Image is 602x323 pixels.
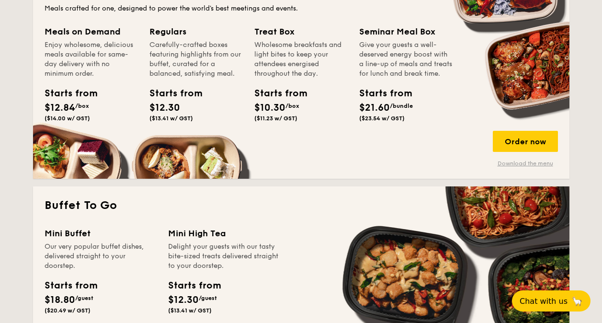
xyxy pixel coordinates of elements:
[45,294,75,306] span: $18.80
[45,102,75,114] span: $12.84
[359,102,390,114] span: $21.60
[75,295,93,301] span: /guest
[168,242,280,271] div: Delight your guests with our tasty bite-sized treats delivered straight to your doorstep.
[254,115,297,122] span: ($11.23 w/ GST)
[45,25,138,38] div: Meals on Demand
[45,307,91,314] span: ($20.49 w/ GST)
[75,103,89,109] span: /box
[168,227,280,240] div: Mini High Tea
[359,86,402,101] div: Starts from
[149,40,243,79] div: Carefully-crafted boxes featuring highlights from our buffet, curated for a balanced, satisfying ...
[149,115,193,122] span: ($13.41 w/ GST)
[45,278,97,293] div: Starts from
[149,102,180,114] span: $12.30
[254,102,285,114] span: $10.30
[149,25,243,38] div: Regulars
[45,40,138,79] div: Enjoy wholesome, delicious meals available for same-day delivery with no minimum order.
[254,25,348,38] div: Treat Box
[45,198,558,213] h2: Buffet To Go
[390,103,413,109] span: /bundle
[254,40,348,79] div: Wholesome breakfasts and light bites to keep your attendees energised throughout the day.
[168,307,212,314] span: ($13.41 w/ GST)
[520,297,568,306] span: Chat with us
[45,242,157,271] div: Our very popular buffet dishes, delivered straight to your doorstep.
[285,103,299,109] span: /box
[45,86,88,101] div: Starts from
[493,131,558,152] div: Order now
[512,290,591,311] button: Chat with us🦙
[359,40,453,79] div: Give your guests a well-deserved energy boost with a line-up of meals and treats for lunch and br...
[45,4,558,13] div: Meals crafted for one, designed to power the world's best meetings and events.
[168,278,220,293] div: Starts from
[168,294,199,306] span: $12.30
[254,86,297,101] div: Starts from
[493,160,558,167] a: Download the menu
[571,296,583,307] span: 🦙
[45,227,157,240] div: Mini Buffet
[199,295,217,301] span: /guest
[149,86,193,101] div: Starts from
[359,115,405,122] span: ($23.54 w/ GST)
[359,25,453,38] div: Seminar Meal Box
[45,115,90,122] span: ($14.00 w/ GST)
